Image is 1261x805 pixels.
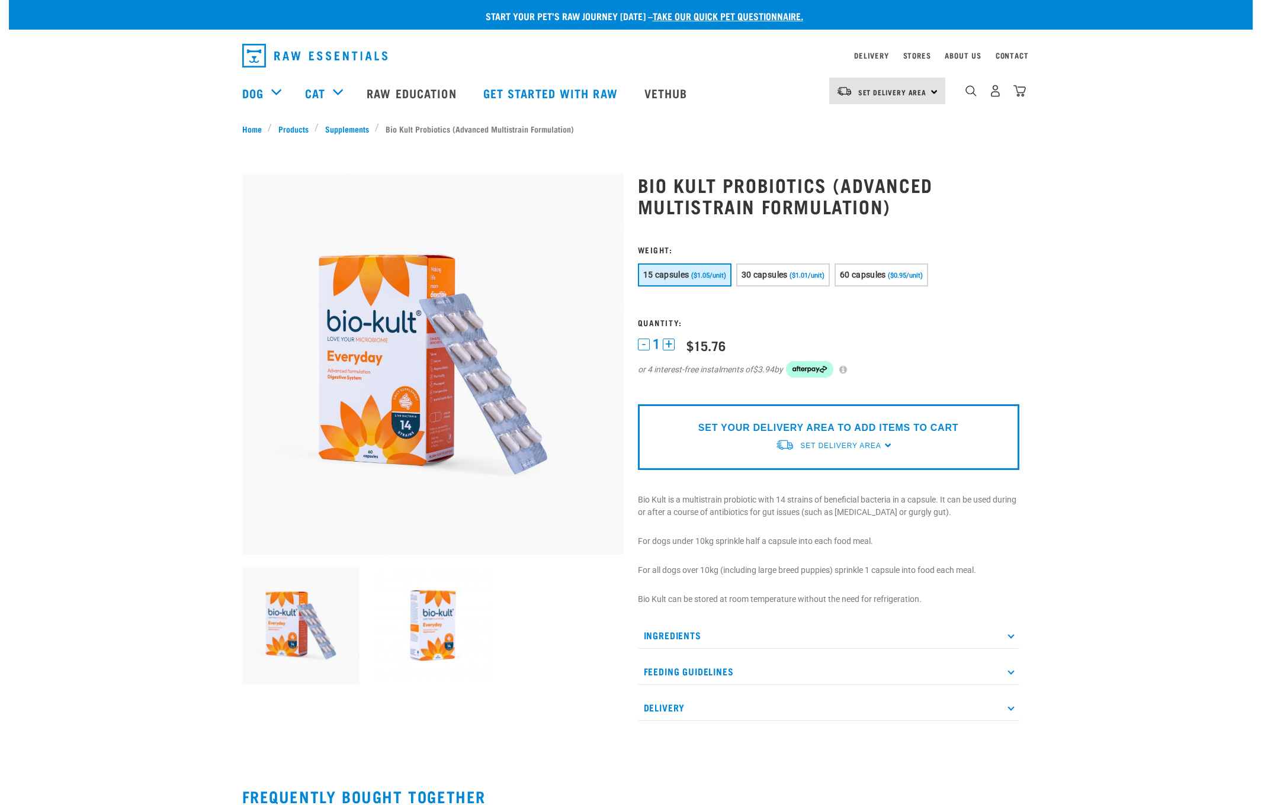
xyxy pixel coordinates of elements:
[790,272,824,279] span: ($1.01/unit)
[753,363,774,376] span: $3.94
[471,69,633,117] a: Get started with Raw
[633,69,702,117] a: Vethub
[638,593,1019,606] p: Bio Kult can be stored at room temperature without the need for refrigeration.
[858,90,927,94] span: Set Delivery Area
[945,53,981,57] a: About Us
[638,564,1019,577] p: For all dogs over 10kg (including large breed puppies) sprinkle 1 capsule into food each meal.
[996,53,1029,57] a: Contact
[638,694,1019,721] p: Delivery
[775,439,794,451] img: van-moving.png
[698,421,958,435] p: SET YOUR DELIVERY AREA TO ADD ITEMS TO CART
[638,658,1019,685] p: Feeding Guidelines
[800,442,881,450] span: Set Delivery Area
[663,339,675,350] button: +
[233,39,1029,72] nav: dropdown navigation
[638,622,1019,649] p: Ingredients
[1013,85,1026,97] img: home-icon@2x.png
[242,123,1019,135] nav: breadcrumbs
[638,339,650,350] button: -
[643,270,689,279] span: 15 capsules
[638,318,1019,327] h3: Quantity:
[888,272,923,279] span: ($0.95/unit)
[355,69,471,117] a: Raw Education
[989,85,1002,97] img: user.png
[638,174,1019,217] h1: Bio Kult Probiotics (Advanced Multistrain Formulation)
[653,13,803,18] a: take our quick pet questionnaire.
[691,272,726,279] span: ($1.05/unit)
[638,535,1019,548] p: For dogs under 10kg sprinkle half a capsule into each food meal.
[903,53,931,57] a: Stores
[305,84,325,102] a: Cat
[272,123,315,135] a: Products
[653,338,660,350] span: 1
[242,173,624,555] img: 2023 AUG RE Product1724
[242,84,264,102] a: Dog
[840,270,886,279] span: 60 capsules
[319,123,375,135] a: Supplements
[786,361,833,378] img: Afterpay
[742,270,788,279] span: 30 capsules
[638,361,1019,378] div: or 4 interest-free instalments of by
[965,85,977,96] img: home-icon-1@2x.png
[9,69,1253,117] nav: dropdown navigation
[686,338,726,353] div: $15.76
[242,566,360,684] img: 2023 AUG RE Product1724
[736,263,830,286] button: 30 capsules ($1.01/unit)
[374,566,492,684] img: 2023 AUG RE Product1722
[242,123,268,135] a: Home
[836,86,852,96] img: van-moving.png
[638,263,731,286] button: 15 capsules ($1.05/unit)
[242,44,387,67] img: Raw Essentials Logo
[638,245,1019,254] h3: Weight:
[835,263,928,286] button: 60 capsules ($0.95/unit)
[638,494,1019,519] p: Bio Kult is a multistrain probiotic with 14 strains of beneficial bacteria in a capsule. It can b...
[854,53,888,57] a: Delivery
